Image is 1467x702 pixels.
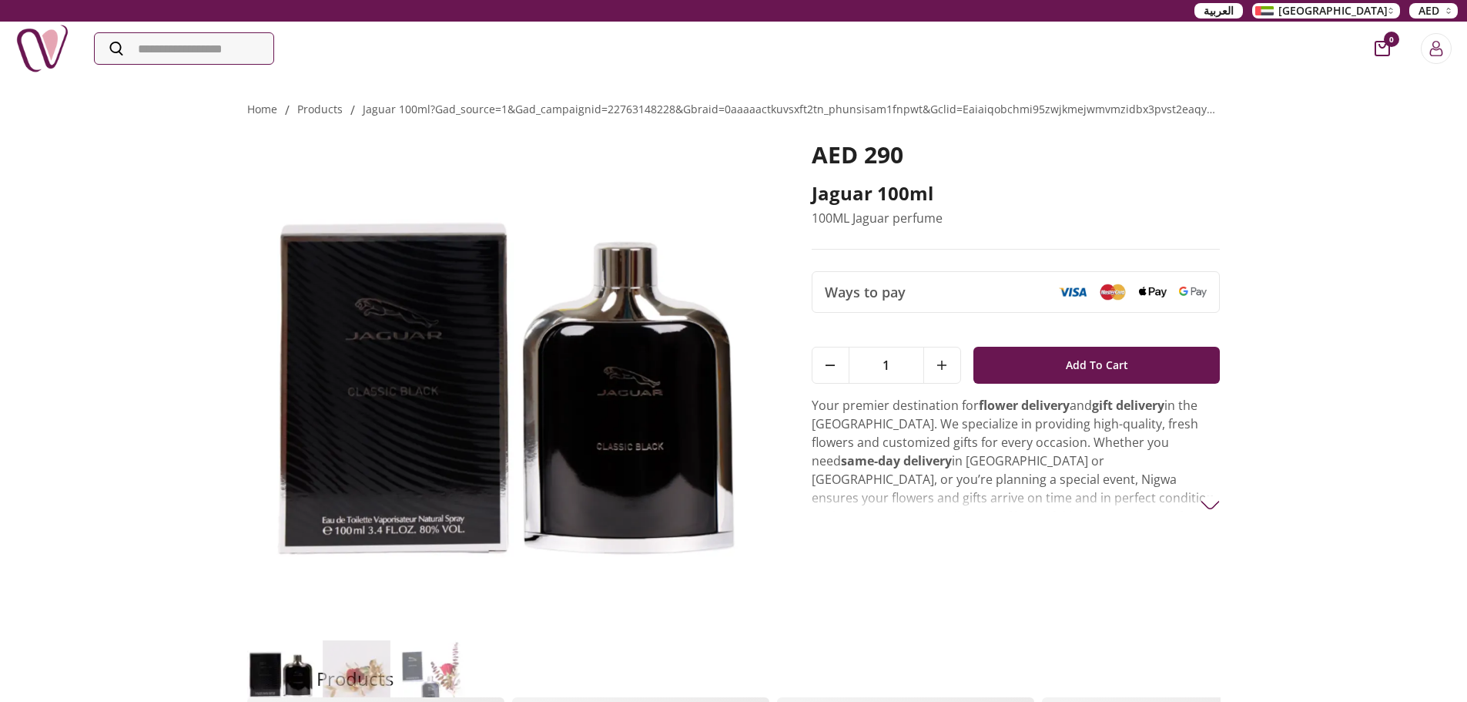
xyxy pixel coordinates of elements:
[1059,287,1087,297] img: Visa
[825,281,906,303] span: Ways to pay
[973,347,1221,384] button: Add To Cart
[95,33,273,64] input: Search
[1139,287,1167,298] img: Apple Pay
[363,102,1298,116] a: jaguar 100ml?gad_source=1&gad_campaignid=22763148228&gbraid=0aaaaactkuvsxft2tn_phunsisam1fnpwt&gc...
[247,102,277,116] a: Home
[1201,495,1220,515] img: arrow
[812,209,1221,227] p: 100ML Jaguar perfume
[812,181,1221,206] h2: Jaguar 100ml
[1418,3,1439,18] span: AED
[350,101,355,119] li: /
[1384,32,1399,47] span: 0
[1278,3,1388,18] span: [GEOGRAPHIC_DATA]
[812,396,1221,600] p: Your premier destination for and in the [GEOGRAPHIC_DATA]. We specialize in providing high-qualit...
[1375,41,1390,56] button: cart-button
[1092,397,1164,414] strong: gift delivery
[841,452,952,469] strong: same-day delivery
[297,102,343,116] a: products
[285,101,290,119] li: /
[812,139,903,170] span: AED 290
[1409,3,1458,18] button: AED
[1252,3,1400,18] button: [GEOGRAPHIC_DATA]
[849,348,923,383] span: 1
[15,22,69,76] img: Nigwa-uae-gifts
[979,397,1070,414] strong: flower delivery
[1099,284,1127,300] img: Mastercard
[1066,351,1128,379] span: Add To Cart
[1204,3,1234,18] span: العربية
[1255,6,1274,15] img: Arabic_dztd3n.png
[1421,33,1452,64] button: Login
[247,141,769,631] img: Jaguar 100ml
[1179,287,1207,297] img: Google Pay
